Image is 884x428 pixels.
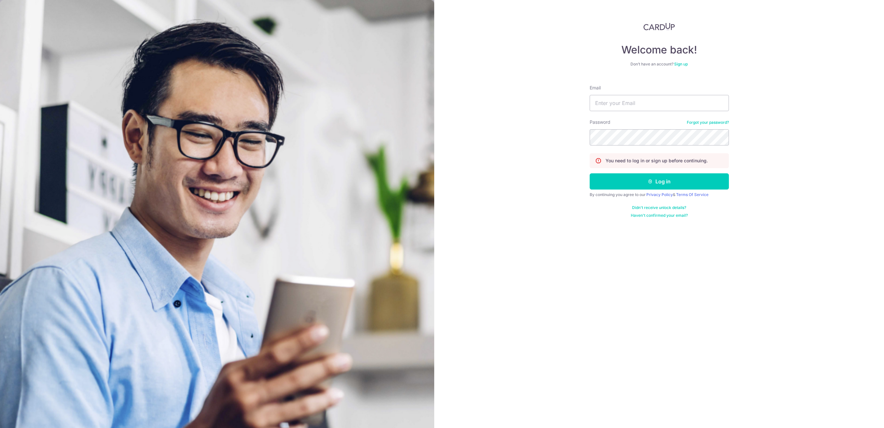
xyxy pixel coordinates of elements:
h4: Welcome back! [590,43,729,56]
a: Forgot your password? [687,120,729,125]
a: Didn't receive unlock details? [632,205,686,210]
label: Email [590,85,601,91]
p: You need to log in or sign up before continuing. [606,157,708,164]
button: Log in [590,173,729,190]
img: CardUp Logo [643,23,675,30]
a: Haven't confirmed your email? [631,213,688,218]
a: Terms Of Service [676,192,708,197]
input: Enter your Email [590,95,729,111]
div: By continuing you agree to our & [590,192,729,197]
a: Privacy Policy [646,192,673,197]
div: Don’t have an account? [590,62,729,67]
label: Password [590,119,610,125]
a: Sign up [674,62,688,66]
